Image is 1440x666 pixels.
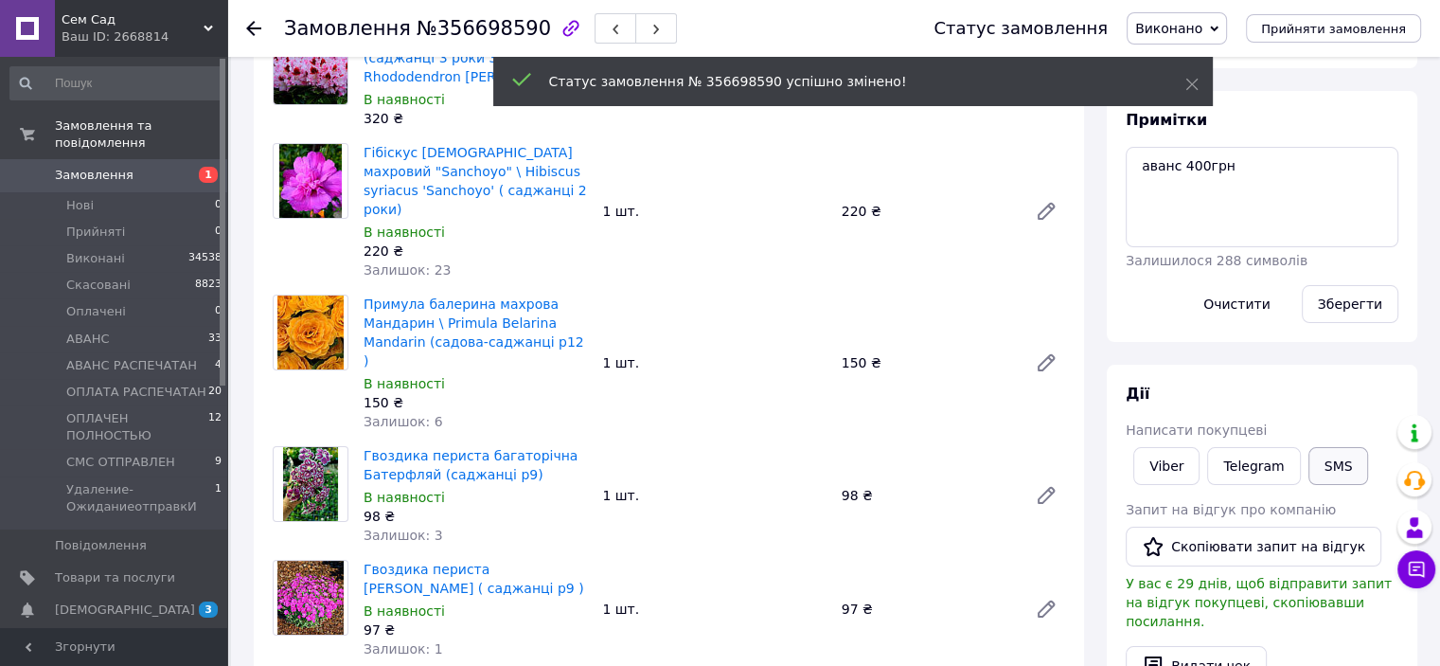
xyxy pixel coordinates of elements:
span: Нові [66,197,94,214]
button: Очистити [1187,285,1287,323]
a: Гібіскус [DEMOGRAPHIC_DATA] махровий "Sanchoyo" \ Hibiscus syriacus 'Sanchoyo' ( саджанці 2 роки) [364,145,587,217]
span: Залишок: 23 [364,262,451,278]
span: [DEMOGRAPHIC_DATA] [55,602,195,619]
span: АВАНС [66,331,110,348]
button: Чат з покупцем [1397,550,1435,588]
img: Гвоздика периста Бебі Лом ( саджанці р9 ) [277,561,344,635]
a: Гвоздика периста [PERSON_NAME] ( саджанці р9 ) [364,562,584,596]
span: 9 [215,454,222,471]
img: Гібіскус сирійський махровий "Sanchoyo" \ Hibiscus syriacus 'Sanchoyo' ( саджанці 2 роки) [279,144,342,218]
span: У вас є 29 днів, щоб відправити запит на відгук покупцеві, скопіювавши посилання. [1126,576,1392,629]
span: В наявності [364,490,445,505]
span: Залишилося 288 символів [1126,253,1307,268]
span: ОПЛАТА РАСПЕЧАТАН [66,384,206,401]
img: Гвоздика периста багаторічна Батерфляй (саджанці р9) [283,447,339,521]
button: Зберегти [1302,285,1398,323]
a: Telegram [1207,447,1300,485]
div: 1 шт. [595,350,833,376]
span: Залишок: 6 [364,414,443,429]
img: Примула балерина махрова Мандарин \ Primula Belarina Mandarin (садова-саджанці р12 ) [277,296,343,369]
div: 97 ₴ [364,621,587,639]
img: Рододендрон "Королева Ядвіга" (саджанці 3 роки ЗКС) Rhododendron Krolowa Jadwiga [274,30,347,104]
span: В наявності [364,603,445,619]
span: Оплачені [66,303,126,320]
span: 8823 [195,277,222,294]
span: Сем Сад [62,11,204,28]
span: 1 [215,481,222,515]
div: Ваш ID: 2668814 [62,28,227,45]
span: Скасовані [66,277,131,294]
span: Удаление-ОжиданиеотправкИ [66,481,215,515]
span: 0 [215,197,222,214]
button: SMS [1308,447,1369,485]
div: Статус замовлення № 356698590 успішно змінено! [549,72,1138,91]
div: 98 ₴ [834,482,1020,509]
span: 3 [199,602,218,618]
span: Виконані [66,250,125,267]
div: Повернутися назад [246,19,261,38]
span: Виконано [1135,21,1202,36]
span: 4 [215,357,222,374]
div: 150 ₴ [834,350,1020,376]
span: 20 [208,384,222,401]
span: 1 [199,167,218,183]
span: Замовлення [55,167,133,184]
span: 33 [208,331,222,348]
div: Статус замовлення [933,19,1108,38]
span: Написати покупцеві [1126,423,1267,438]
a: Редагувати [1027,590,1065,628]
span: Замовлення [284,17,411,40]
a: Гвоздика периста багаторічна Батерфляй (саджанці р9) [364,448,578,482]
a: Редагувати [1027,344,1065,382]
span: Примітки [1126,111,1207,129]
span: 0 [215,303,222,320]
a: Рододендрон "[PERSON_NAME]" (саджанці 3 роки ЗКС) Rhododendron [PERSON_NAME] [364,31,584,84]
textarea: аванс 400грн [1126,147,1398,247]
a: Редагувати [1027,477,1065,514]
span: В наявності [364,92,445,107]
div: 97 ₴ [834,596,1020,622]
span: 12 [208,410,222,444]
span: Повідомлення [55,537,147,554]
button: Скопіювати запит на відгук [1126,527,1381,567]
span: Прийняті [66,224,125,241]
div: 1 шт. [595,596,833,622]
div: 320 ₴ [364,109,587,128]
span: Запит на відгук про компанію [1126,502,1336,517]
div: 1 шт. [595,198,833,225]
a: Примула балерина махрова Мандарин \ Primula Belarina Mandarin (садова-саджанці р12 ) [364,297,584,369]
a: Viber [1133,447,1200,485]
span: 0 [215,224,222,241]
span: Залишок: 3 [364,528,443,543]
span: В наявності [364,376,445,391]
button: Прийняти замовлення [1246,14,1421,43]
span: В наявності [364,225,445,240]
span: СМС ОТПРАВЛЕН [66,454,175,471]
span: 34538 [188,250,222,267]
div: 1 шт. [595,482,833,509]
span: Дії [1126,385,1149,403]
span: АВАНС РАСПЕЧАТАН [66,357,197,374]
span: ОПЛАЧЕН ПОЛНОСТЬЮ [66,410,208,444]
a: Редагувати [1027,192,1065,230]
span: №356698590 [417,17,551,40]
input: Пошук [9,66,223,100]
span: Товари та послуги [55,569,175,586]
span: Прийняти замовлення [1261,22,1406,36]
span: Замовлення та повідомлення [55,117,227,152]
div: 98 ₴ [364,507,587,526]
span: Залишок: 1 [364,641,443,657]
div: 220 ₴ [834,198,1020,225]
div: 150 ₴ [364,393,587,412]
div: 220 ₴ [364,242,587,261]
